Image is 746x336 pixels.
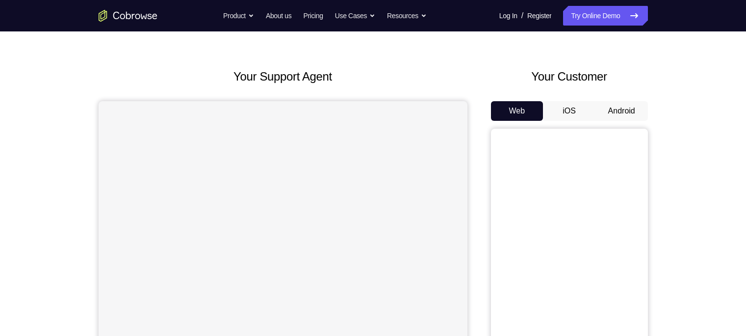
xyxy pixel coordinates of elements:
[527,6,551,26] a: Register
[303,6,323,26] a: Pricing
[595,101,648,121] button: Android
[266,6,291,26] a: About us
[223,6,254,26] button: Product
[387,6,427,26] button: Resources
[335,6,375,26] button: Use Cases
[521,10,523,22] span: /
[491,101,543,121] button: Web
[563,6,647,26] a: Try Online Demo
[491,68,648,85] h2: Your Customer
[543,101,595,121] button: iOS
[99,10,157,22] a: Go to the home page
[99,68,467,85] h2: Your Support Agent
[499,6,517,26] a: Log In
